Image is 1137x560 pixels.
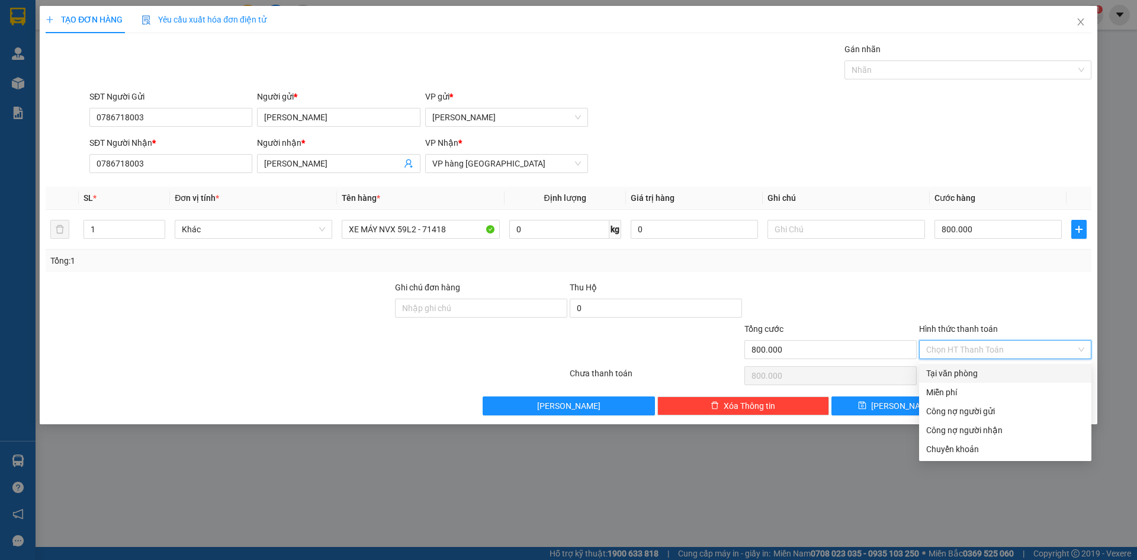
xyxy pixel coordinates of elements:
[926,386,1084,399] div: Miễn phí
[544,193,586,203] span: Định lượng
[142,15,266,24] span: Yêu cầu xuất hóa đơn điện tử
[919,324,998,334] label: Hình thức thanh toán
[395,283,460,292] label: Ghi chú đơn hàng
[46,15,54,24] span: plus
[50,220,69,239] button: delete
[89,90,252,103] div: SĐT Người Gửi
[763,187,930,210] th: Ghi chú
[483,396,655,415] button: [PERSON_NAME]
[1071,220,1087,239] button: plus
[570,283,597,292] span: Thu Hộ
[425,90,588,103] div: VP gửi
[342,220,499,239] input: VD: Bàn, Ghế
[432,155,581,172] span: VP hàng Nha Trang
[724,399,775,412] span: Xóa Thông tin
[926,424,1084,437] div: Công nợ người nhận
[1076,17,1085,27] span: close
[83,193,93,203] span: SL
[831,396,960,415] button: save[PERSON_NAME]
[182,220,325,238] span: Khác
[89,136,252,149] div: SĐT Người Nhận
[926,405,1084,418] div: Công nợ người gửi
[631,193,675,203] span: Giá trị hàng
[926,443,1084,456] div: Chuyển khoản
[342,193,380,203] span: Tên hàng
[919,421,1091,440] div: Cước gửi hàng sẽ được ghi vào công nợ của người nhận
[858,401,866,411] span: save
[432,108,581,126] span: Phạm Ngũ Lão
[657,396,830,415] button: deleteXóa Thông tin
[404,159,413,168] span: user-add
[609,220,621,239] span: kg
[871,399,934,412] span: [PERSON_NAME]
[767,220,925,239] input: Ghi Chú
[1064,6,1097,39] button: Close
[1072,225,1086,234] span: plus
[46,15,123,24] span: TẠO ĐƠN HÀNG
[142,15,151,25] img: icon
[50,254,439,267] div: Tổng: 1
[257,90,420,103] div: Người gửi
[537,399,600,412] span: [PERSON_NAME]
[711,401,719,411] span: delete
[744,324,783,334] span: Tổng cước
[926,367,1084,380] div: Tại văn phòng
[425,138,458,148] span: VP Nhận
[934,193,975,203] span: Cước hàng
[257,136,420,149] div: Người nhận
[631,220,758,239] input: 0
[175,193,219,203] span: Đơn vị tính
[395,299,567,318] input: Ghi chú đơn hàng
[844,44,881,54] label: Gán nhãn
[919,402,1091,421] div: Cước gửi hàng sẽ được ghi vào công nợ của người gửi
[568,367,743,388] div: Chưa thanh toán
